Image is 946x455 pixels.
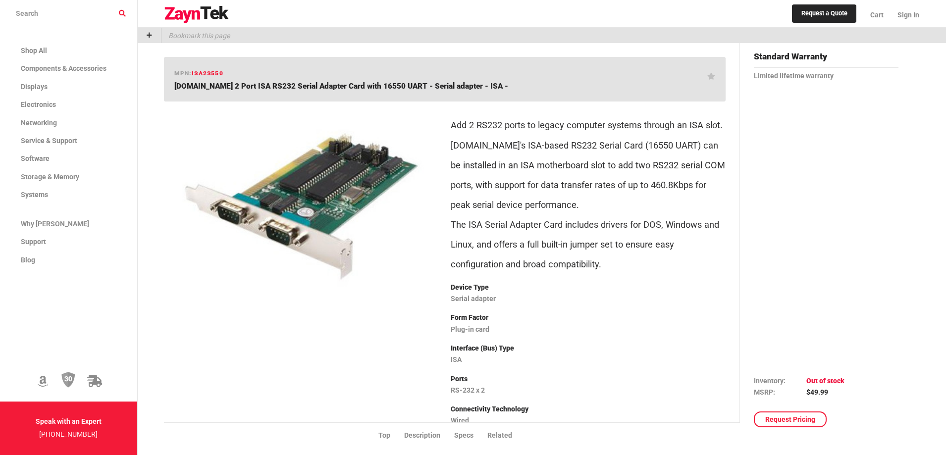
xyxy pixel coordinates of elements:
[891,2,919,27] a: Sign In
[21,64,106,72] span: Components & Accessories
[863,2,891,27] a: Cart
[754,387,806,398] td: MSRP
[36,417,102,425] strong: Speak with an Expert
[451,311,726,324] p: Form Factor
[451,403,726,416] p: Connectivity Technology
[451,323,726,336] p: Plug-in card
[21,238,46,246] span: Support
[378,430,404,441] li: Top
[21,173,79,181] span: Storage & Memory
[39,430,98,438] a: [PHONE_NUMBER]
[174,82,508,91] span: [DOMAIN_NAME] 2 Port ISA RS232 Serial Adapter Card with 16550 UART - Serial adapter - ISA -
[21,256,35,264] span: Blog
[21,83,48,91] span: Displays
[451,342,726,355] p: Interface (Bus) Type
[451,384,726,397] p: RS-232 x 2
[404,430,454,441] li: Description
[161,28,230,43] p: Bookmark this page
[172,109,431,304] img: ISA2S550 -- StarTech.com 2 Port ISA RS232 Serial Adapter Card with 16550 UART - Serial adapter - ...
[451,354,726,366] p: ISA
[487,430,526,441] li: Related
[21,47,47,54] span: Shop All
[454,430,487,441] li: Specs
[451,115,726,274] p: Add 2 RS232 ports to legacy computer systems through an ISA slot. [DOMAIN_NAME]'s ISA-based RS232...
[754,70,899,83] p: Limited lifetime warranty
[164,6,229,24] img: logo
[192,70,223,77] span: ISA2S550
[754,375,806,386] td: Inventory
[806,377,844,385] span: Out of stock
[870,11,884,19] span: Cart
[451,373,726,386] p: Ports
[451,414,726,427] p: Wired
[21,137,77,145] span: Service & Support
[754,411,827,427] a: Request Pricing
[21,220,89,228] span: Why [PERSON_NAME]
[792,4,857,23] a: Request a Quote
[61,371,75,388] img: 30 Day Return Policy
[21,154,50,162] span: Software
[174,69,223,78] h6: mpn:
[21,101,56,108] span: Electronics
[21,191,48,199] span: Systems
[451,293,726,305] p: Serial adapter
[451,281,726,294] p: Device Type
[21,119,57,127] span: Networking
[754,50,899,68] h4: Standard Warranty
[806,387,844,398] td: $49.99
